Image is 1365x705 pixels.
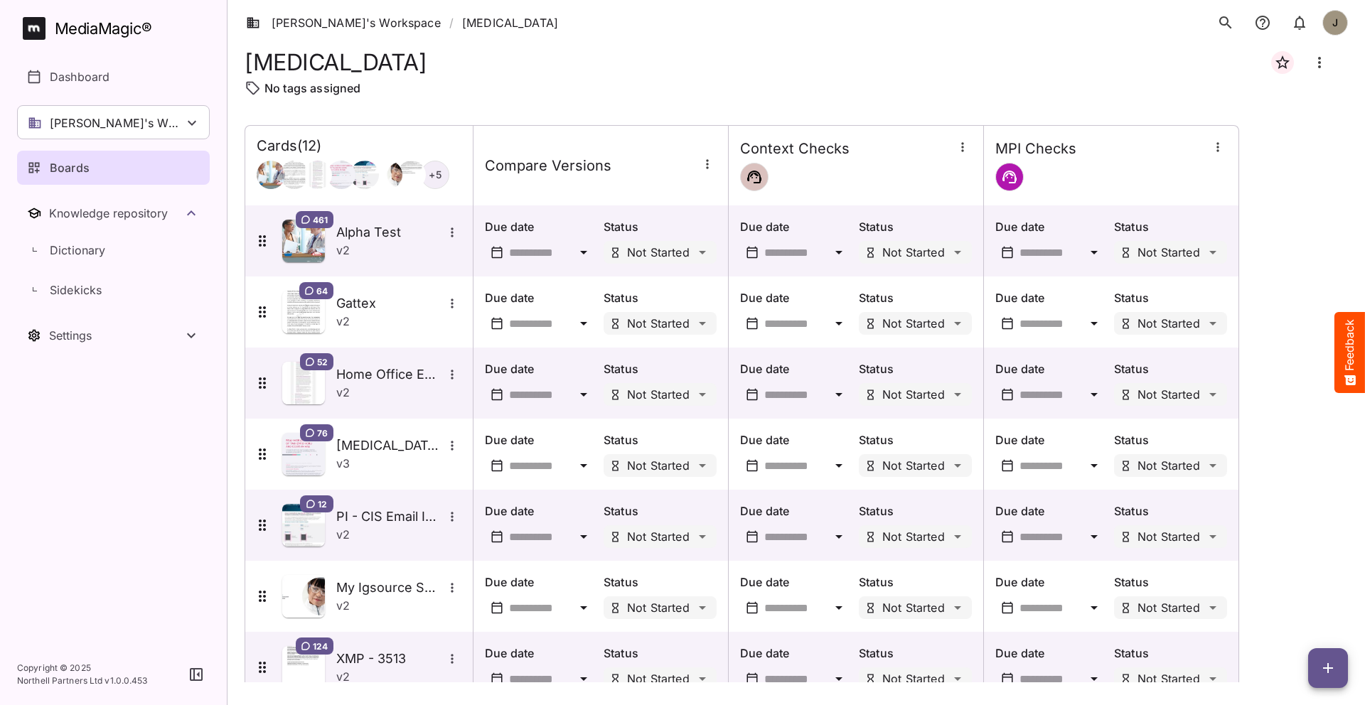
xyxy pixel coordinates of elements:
[443,365,461,384] button: More options for Home Office Email
[336,295,443,312] h5: Gattex
[604,431,717,448] p: Status
[245,49,427,75] h1: [MEDICAL_DATA]
[1137,247,1200,258] p: Not Started
[485,360,598,377] p: Due date
[859,289,972,306] p: Status
[740,289,853,306] p: Due date
[17,662,148,674] p: Copyright © 2025
[421,161,449,189] div: + 5
[257,137,321,155] h4: Cards ( 12 )
[485,157,611,175] h4: Compare Versions
[604,360,717,377] p: Status
[17,273,210,307] a: Sidekicks
[882,673,945,684] p: Not Started
[627,673,690,684] p: Not Started
[50,114,183,131] p: [PERSON_NAME]'s Workspace
[485,574,598,591] p: Due date
[1137,460,1200,471] p: Not Started
[282,220,325,262] img: Asset Thumbnail
[1137,673,1200,684] p: Not Started
[336,366,443,383] h5: Home Office Email
[282,291,325,333] img: Asset Thumbnail
[1137,531,1200,542] p: Not Started
[627,389,690,400] p: Not Started
[17,196,210,230] button: Toggle Knowledge repository
[1114,218,1227,235] p: Status
[50,159,90,176] p: Boards
[449,14,454,31] span: /
[882,389,945,400] p: Not Started
[995,431,1108,448] p: Due date
[485,431,598,448] p: Due date
[336,526,350,543] p: v 2
[1137,602,1200,613] p: Not Started
[55,17,152,41] div: MediaMagic ®
[1211,9,1240,37] button: search
[1137,389,1200,400] p: Not Started
[1322,10,1348,36] div: J
[443,507,461,526] button: More options for PI - CIS Email Invitation
[740,140,850,158] h4: Context Checks
[336,224,443,241] h5: Alpha Test
[1302,45,1337,80] button: Board more options
[50,242,106,259] p: Dictionary
[443,650,461,668] button: More options for XMP - 3513
[336,650,443,667] h5: XMP - 3513
[627,460,690,471] p: Not Started
[336,579,443,596] h5: My Igsource SMS
[740,645,853,662] p: Due date
[740,502,853,520] p: Due date
[859,218,972,235] p: Status
[17,60,210,94] a: Dashboard
[995,140,1076,158] h4: MPI Checks
[859,502,972,520] p: Status
[17,318,210,352] nav: Settings
[317,356,328,367] span: 52
[859,431,972,448] p: Status
[740,431,853,448] p: Due date
[443,223,461,242] button: More options for Alpha Test
[17,151,210,185] a: Boards
[316,285,328,296] span: 64
[17,674,148,687] p: Northell Partners Ltd v 1.0.0.453
[1114,645,1227,662] p: Status
[245,80,262,97] img: tag-outline.svg
[443,578,461,597] button: More options for My Igsource SMS
[313,214,328,225] span: 461
[264,80,360,97] p: No tags assigned
[485,218,598,235] p: Due date
[336,668,350,685] p: v 2
[317,427,328,438] span: 76
[336,437,443,454] h5: [MEDICAL_DATA] - real world
[995,289,1108,306] p: Due date
[485,645,598,662] p: Due date
[17,233,210,267] a: Dictionary
[995,574,1108,591] p: Due date
[17,196,210,310] nav: Knowledge repository
[1248,9,1277,37] button: notifications
[859,645,972,662] p: Status
[627,247,690,258] p: Not Started
[627,531,690,542] p: Not Started
[336,508,443,525] h5: PI - CIS Email Invitation
[23,17,210,40] a: MediaMagic®
[443,436,461,455] button: More options for TAKHZYRO - real world
[336,242,350,259] p: v 2
[336,455,350,472] p: v 3
[443,294,461,313] button: More options for Gattex
[1114,574,1227,591] p: Status
[627,602,690,613] p: Not Started
[1114,502,1227,520] p: Status
[1334,312,1365,393] button: Feedback
[282,646,325,689] img: Asset Thumbnail
[882,602,945,613] p: Not Started
[1114,289,1227,306] p: Status
[882,318,945,329] p: Not Started
[627,318,690,329] p: Not Started
[859,360,972,377] p: Status
[882,247,945,258] p: Not Started
[995,218,1108,235] p: Due date
[282,504,325,547] img: Asset Thumbnail
[740,574,853,591] p: Due date
[50,281,102,298] p: Sidekicks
